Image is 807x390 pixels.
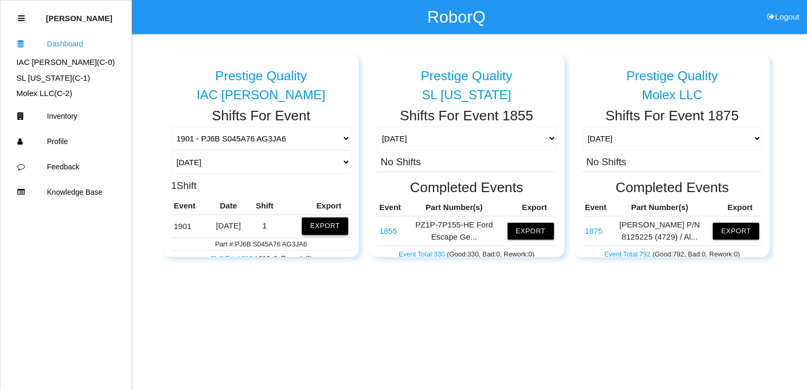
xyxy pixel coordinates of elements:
[174,252,348,263] p: ( : 616 , : 0 , Rework: 0 )
[210,254,254,262] a: Shift Total:616
[586,155,626,168] h3: No Shifts
[609,216,710,246] td: [PERSON_NAME] P/N 8125225 (4729) / Al...
[1,31,131,56] a: Dashboard
[379,247,554,259] p: (Good: 330 , Bad: 0 , Rework: 0 )
[582,108,762,123] h2: Shifts For Event 1875
[507,223,554,240] button: Export
[215,69,307,83] h5: Prestige Quality
[379,226,397,235] a: 1855
[18,6,25,31] div: Close
[585,247,760,259] p: (Good: 792 , Bad: 0 , Rework: 0 )
[626,69,718,83] h5: Prestige Quality
[585,226,602,235] a: 1875
[280,197,351,215] th: Export
[171,197,207,215] th: Event
[582,60,762,102] a: Prestige Quality Molex LLC
[171,88,351,102] div: IAC [PERSON_NAME]
[16,89,72,98] a: Molex LLC(C-2)
[582,199,609,216] th: Event
[377,60,556,102] a: Prestige Quality SL [US_STATE]
[16,58,115,66] a: IAC [PERSON_NAME](C-0)
[403,199,505,216] th: Part Number(s)
[403,216,505,246] td: PZ1P-7P155-HE Ford Escape Ge...
[582,216,609,246] td: Alma P/N 8125225 (4729) / Alma P/N 8125693 (4739)
[381,155,421,168] h3: No Shifts
[399,250,447,258] a: Event Total:330
[713,223,759,240] button: Export
[1,72,131,84] div: SL Tennessee's Dashboard
[302,217,348,234] button: Export
[582,88,762,102] div: Molex LLC
[208,215,249,237] td: [DATE]
[710,199,762,216] th: Export
[208,197,249,215] th: Date
[377,216,403,246] td: PZ1P-7P155-HE Ford Escape Gear Shift Assy
[604,250,652,258] a: Event Total:792
[1,129,131,154] a: Profile
[46,6,112,23] p: Thomas Sontag
[1,154,131,179] a: Feedback
[171,108,351,123] h2: Shifts For Event
[377,199,403,216] th: Event
[249,197,280,215] th: Shift
[1,103,131,129] a: Inventory
[171,178,196,192] h3: 1 Shift
[377,108,556,123] h2: Shifts For Event 1855
[582,180,762,195] h2: Completed Events
[16,73,90,82] a: SL [US_STATE](C-1)
[249,215,280,237] td: 1
[421,69,513,83] h5: Prestige Quality
[1,179,131,205] a: Knowledge Base
[505,199,556,216] th: Export
[609,199,710,216] th: Part Number(s)
[377,88,556,102] div: SL [US_STATE]
[377,180,556,195] h2: Completed Events
[171,237,351,250] td: Part #: PJ6B S045A76 AG3JA6
[171,215,207,237] td: PJ6B S045A76 AG3JA6
[171,60,351,102] a: Prestige Quality IAC [PERSON_NAME]
[1,88,131,100] div: Molex LLC's Dashboard
[1,56,131,69] div: IAC Alma's Dashboard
